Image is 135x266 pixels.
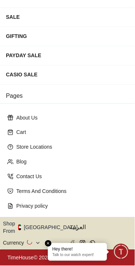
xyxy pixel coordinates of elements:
[45,241,52,247] em: Close tooltip
[6,30,129,43] div: GIFTING
[53,253,103,258] p: Talk to our watch expert!
[16,158,125,166] p: Blog
[6,68,129,81] div: CASIO SALE
[6,49,129,62] div: PAYDAY SALE
[80,241,85,246] a: Instagram
[70,220,132,235] button: العربية
[53,246,103,252] div: Hey there!
[7,255,93,261] a: TimeHouse© 2025 All rights reserved
[16,173,125,180] p: Contact Us
[90,241,95,246] a: Whatsapp
[16,188,125,195] p: Terms And Conditions
[16,144,125,151] p: Store Locations
[70,223,132,232] span: العربية
[18,225,21,231] img: United Arab Emirates
[3,239,27,247] div: Currency
[6,10,129,24] div: SALE
[3,220,83,235] button: Shop From[GEOGRAPHIC_DATA]
[113,244,129,260] div: Chat Widget
[16,129,125,136] p: Cart
[16,114,125,121] p: About Us
[16,203,125,210] p: Privacy policy
[70,241,75,246] a: Facebook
